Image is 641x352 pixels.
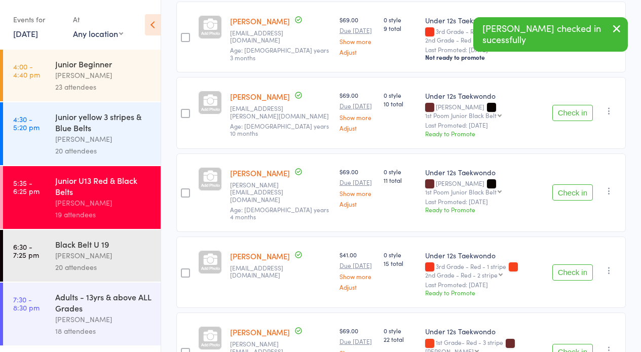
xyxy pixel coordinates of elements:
time: 4:30 - 5:20 pm [13,115,40,131]
div: 20 attendees [55,261,152,273]
small: Due [DATE] [340,338,375,345]
small: Due [DATE] [340,27,375,34]
div: 2nd Grade - Red - 2 stripe [425,36,498,43]
span: 0 style [384,15,417,24]
div: [PERSON_NAME] [55,250,152,261]
div: Any location [73,28,123,39]
a: [DATE] [13,28,38,39]
small: stevealexashton@gmail.com [230,264,331,279]
small: Due [DATE] [340,102,375,109]
div: Adults - 13yrs & above ALL Grades [55,291,152,314]
div: [PERSON_NAME] [55,314,152,325]
div: Under 12s Taekwondo [425,167,544,177]
span: 15 total [384,259,417,267]
span: 0 style [384,250,417,259]
span: 10 total [384,99,417,108]
small: claredouglas-haynes@ballarat.vic.gov.au [230,105,331,120]
span: 0 style [384,91,417,99]
small: Due [DATE] [340,262,375,269]
div: Black Belt U 19 [55,239,152,250]
span: 9 total [384,24,417,32]
div: Events for [13,11,63,28]
a: [PERSON_NAME] [230,16,290,26]
div: [PERSON_NAME] [55,133,152,145]
button: Check in [552,105,593,121]
small: Last Promoted: [DATE] [425,46,544,53]
div: 2nd Grade - Red - 2 stripe [425,271,498,278]
span: 22 total [384,335,417,343]
div: Under 12s Taekwondo [425,91,544,101]
a: Adjust [340,125,375,131]
small: teagan.johnson96@gmail.com [230,29,331,44]
div: Ready to Promote [425,288,544,297]
div: 20 attendees [55,145,152,157]
a: Adjust [340,201,375,207]
a: 4:00 -4:40 pmJunior Beginner[PERSON_NAME]23 attendees [3,50,161,101]
a: [PERSON_NAME] [230,168,290,178]
small: heather@profitedge.com.au [230,181,331,203]
div: [PERSON_NAME] [425,180,544,195]
div: Ready to Promote [425,129,544,138]
div: 3rd Grade - Red - 1 stripe [425,263,544,278]
div: [PERSON_NAME] [55,69,152,81]
div: Not ready to promote [425,53,544,61]
a: Show more [340,273,375,280]
a: 7:30 -8:30 pmAdults - 13yrs & above ALL Grades[PERSON_NAME]18 attendees [3,283,161,345]
div: [PERSON_NAME] [425,103,544,119]
div: Under 12s Taekwondo [425,326,544,336]
a: Adjust [340,284,375,290]
div: At [73,11,123,28]
a: [PERSON_NAME] [230,251,290,261]
a: 6:30 -7:25 pmBlack Belt U 19[PERSON_NAME]20 attendees [3,230,161,282]
div: Junior U13 Red & Black Belts [55,175,152,197]
span: Age: [DEMOGRAPHIC_DATA] years 4 months [230,205,329,221]
a: Show more [340,114,375,121]
button: Check in [552,264,593,281]
div: 1st Poom Junior Black Belt [425,112,497,119]
div: 19 attendees [55,209,152,220]
div: 3rd Grade - Red - 1 stripe [425,28,544,43]
div: Under 12s Taekwondo [425,15,544,25]
div: $69.00 [340,167,375,207]
span: 11 total [384,176,417,184]
time: 4:00 - 4:40 pm [13,62,40,79]
a: 5:35 -6:25 pmJunior U13 Red & Black Belts[PERSON_NAME]19 attendees [3,166,161,229]
a: [PERSON_NAME] [230,327,290,337]
div: Ready to Promote [425,205,544,214]
small: Last Promoted: [DATE] [425,122,544,129]
small: Last Promoted: [DATE] [425,281,544,288]
div: [PERSON_NAME] checked in sucessfully [473,17,628,52]
div: $69.00 [340,15,375,55]
div: $41.00 [340,250,375,290]
a: Show more [340,190,375,197]
time: 6:30 - 7:25 pm [13,243,39,259]
span: 0 style [384,167,417,176]
span: Age: [DEMOGRAPHIC_DATA] years 10 months [230,122,329,137]
span: 0 style [384,326,417,335]
a: [PERSON_NAME] [230,91,290,102]
div: $69.00 [340,91,375,131]
a: Show more [340,38,375,45]
a: 4:30 -5:20 pmJunior yellow 3 stripes & Blue Belts[PERSON_NAME]20 attendees [3,102,161,165]
div: Junior yellow 3 stripes & Blue Belts [55,111,152,133]
time: 7:30 - 8:30 pm [13,295,40,311]
small: Last Promoted: [DATE] [425,198,544,205]
small: Due [DATE] [340,179,375,186]
span: Age: [DEMOGRAPHIC_DATA] years 3 months [230,46,329,61]
button: Check in [552,184,593,201]
div: 18 attendees [55,325,152,337]
div: 1st Poom Junior Black Belt [425,188,497,195]
a: Adjust [340,49,375,55]
div: [PERSON_NAME] [55,197,152,209]
div: Junior Beginner [55,58,152,69]
time: 5:35 - 6:25 pm [13,179,40,195]
div: Under 12s Taekwondo [425,250,544,260]
div: 23 attendees [55,81,152,93]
